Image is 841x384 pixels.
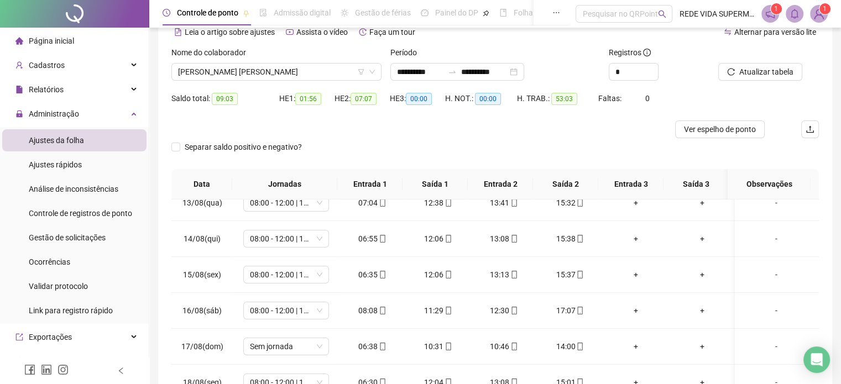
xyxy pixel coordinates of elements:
[414,304,462,317] div: 11:29
[414,197,462,209] div: 12:38
[335,92,390,105] div: HE 2:
[29,136,84,145] span: Ajustes da folha
[171,169,232,199] th: Data
[250,302,322,319] span: 08:00 - 12:00 | 13:00 - 16:20
[184,234,221,243] span: 14/08(qui)
[443,235,452,243] span: mobile
[765,9,775,19] span: notification
[183,270,221,279] span: 15/08(sex)
[359,28,367,36] span: history
[250,338,322,355] span: Sem jornada
[678,304,726,317] div: +
[774,5,778,13] span: 1
[612,269,660,281] div: +
[483,10,489,17] span: pushpin
[369,69,375,75] span: down
[645,94,650,103] span: 0
[509,199,518,207] span: mobile
[390,46,424,59] label: Período
[358,69,364,75] span: filter
[675,120,765,138] button: Ver espelho de ponto
[337,169,403,199] th: Entrada 1
[819,3,830,14] sup: Atualize o seu contato no menu Meus Dados
[29,185,118,193] span: Análise de inconsistências
[250,194,322,211] span: 08:00 - 12:00 | 13:00 - 16:20
[744,197,809,209] div: -
[414,233,462,245] div: 12:06
[509,343,518,350] span: mobile
[658,10,666,18] span: search
[286,28,294,36] span: youtube
[612,340,660,353] div: +
[163,9,170,17] span: clock-circle
[575,235,584,243] span: mobile
[406,93,432,105] span: 00:00
[414,340,462,353] div: 10:31
[475,93,501,105] span: 00:00
[678,340,726,353] div: +
[480,340,528,353] div: 10:46
[348,304,396,317] div: 08:08
[250,266,322,283] span: 08:00 - 12:00 | 13:00 - 16:20
[180,141,306,153] span: Separar saldo positivo e negativo?
[259,9,267,17] span: file-done
[448,67,457,76] span: to
[598,94,623,103] span: Faltas:
[806,125,814,134] span: upload
[718,63,802,81] button: Atualizar tabela
[29,109,79,118] span: Administração
[790,9,800,19] span: bell
[58,364,69,375] span: instagram
[728,169,811,199] th: Observações
[182,306,222,315] span: 16/08(sáb)
[448,67,457,76] span: swap-right
[185,28,275,36] span: Leia o artigo sobre ajustes
[348,340,396,353] div: 06:38
[480,269,528,281] div: 13:13
[212,93,238,105] span: 09:03
[15,333,23,341] span: export
[181,342,223,351] span: 17/08(dom)
[390,92,445,105] div: HE 3:
[727,68,735,76] span: reload
[546,197,594,209] div: 15:32
[29,36,74,45] span: Página inicial
[551,93,577,105] span: 53:03
[480,197,528,209] div: 13:41
[724,28,732,36] span: swap
[435,8,478,17] span: Painel do DP
[29,357,70,366] span: Integrações
[509,271,518,278] span: mobile
[378,199,386,207] span: mobile
[296,28,348,36] span: Assista o vídeo
[443,199,452,207] span: mobile
[509,307,518,314] span: mobile
[24,364,35,375] span: facebook
[678,233,726,245] div: +
[232,169,337,199] th: Jornadas
[29,333,72,341] span: Exportações
[533,169,598,199] th: Saída 2
[598,169,664,199] th: Entrada 3
[41,364,52,375] span: linkedin
[29,85,64,94] span: Relatórios
[351,93,377,105] span: 07:07
[744,269,809,281] div: -
[348,197,396,209] div: 07:04
[182,198,222,207] span: 13/08(qua)
[117,367,125,375] span: left
[575,199,584,207] span: mobile
[29,233,106,242] span: Gestão de solicitações
[421,9,429,17] span: dashboard
[445,92,517,105] div: H. NOT.:
[546,304,594,317] div: 17:07
[678,197,726,209] div: +
[295,93,321,105] span: 01:56
[29,61,65,70] span: Cadastros
[823,5,827,13] span: 1
[736,178,802,190] span: Observações
[29,209,132,218] span: Controle de registros de ponto
[177,8,238,17] span: Controle de ponto
[734,28,816,36] span: Alternar para versão lite
[546,340,594,353] div: 14:00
